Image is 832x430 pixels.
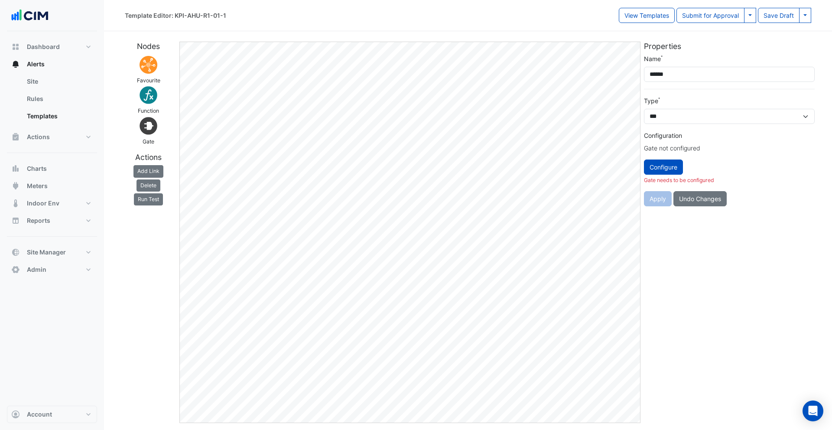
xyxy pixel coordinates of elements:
small: Function [138,107,159,114]
span: Admin [27,265,46,274]
button: Run Test [134,193,163,205]
app-icon: Dashboard [11,42,20,51]
app-icon: Site Manager [11,248,20,257]
button: Alerts [7,55,97,73]
button: Configure [644,160,683,175]
label: Name [644,54,661,63]
a: Rules [20,90,97,107]
div: Alerts [7,73,97,128]
div: Gate needs to be configured [644,176,815,184]
button: Meters [7,177,97,195]
button: View Templates [619,8,675,23]
div: Template Editor: KPI-AHU-R1-01-1 [125,11,226,20]
div: Open Intercom Messenger [803,401,823,421]
button: Undo Changes [673,191,727,206]
button: Submit for Approval [676,8,744,23]
app-icon: Reports [11,216,20,225]
button: Dashboard [7,38,97,55]
button: Add Link [133,165,163,177]
app-icon: Admin [11,265,20,274]
app-icon: Meters [11,182,20,190]
img: Function [138,85,159,106]
h5: Actions [121,153,176,162]
button: Account [7,406,97,423]
img: Company Logo [10,7,49,24]
span: Meters [27,182,48,190]
img: Gate [138,115,159,137]
button: Reports [7,212,97,229]
span: Indoor Env [27,199,59,208]
span: Account [27,410,52,419]
h5: Properties [644,42,815,51]
label: Type [644,96,658,105]
button: Indoor Env [7,195,97,212]
button: Actions [7,128,97,146]
button: Delete [136,179,160,192]
app-icon: Actions [11,133,20,141]
span: Alerts [27,60,45,68]
span: Site Manager [27,248,66,257]
img: Favourite [138,54,159,75]
span: Charts [27,164,47,173]
small: Gate [143,138,154,145]
span: Reports [27,216,50,225]
span: Dashboard [27,42,60,51]
app-icon: Indoor Env [11,199,20,208]
div: Gate not configured [644,143,815,160]
h5: Nodes [121,42,176,51]
small: Favourite [137,77,160,84]
app-icon: Alerts [11,60,20,68]
button: Admin [7,261,97,278]
app-icon: Charts [11,164,20,173]
span: Actions [27,133,50,141]
button: Site Manager [7,244,97,261]
button: Charts [7,160,97,177]
a: Site [20,73,97,90]
button: Save Draft [758,8,799,23]
label: Configuration [644,131,682,140]
a: Templates [20,107,97,125]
